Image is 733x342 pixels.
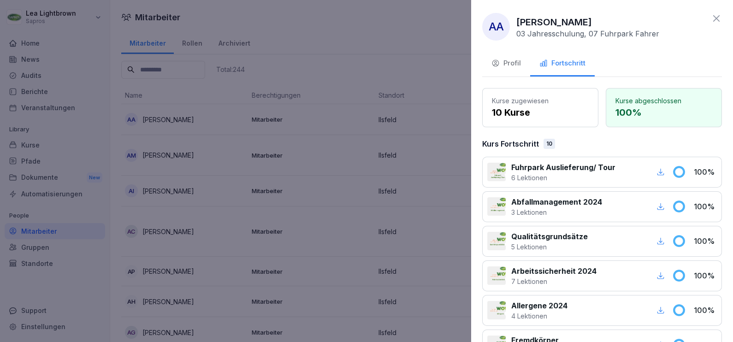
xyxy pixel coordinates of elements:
p: 03 Jahresschulung, 07 Fuhrpark Fahrer [516,29,659,38]
p: 100 % [694,201,717,212]
p: 5 Lektionen [511,242,588,252]
p: 100 % [694,305,717,316]
p: Kurs Fortschritt [482,138,539,149]
p: 10 Kurse [492,106,589,119]
p: [PERSON_NAME] [516,15,592,29]
p: 6 Lektionen [511,173,615,183]
p: Allergene 2024 [511,300,567,311]
button: Profil [482,52,530,77]
p: 7 Lektionen [511,277,597,286]
div: 10 [544,139,555,149]
p: 4 Lektionen [511,311,567,321]
div: AA [482,13,510,41]
p: Kurse abgeschlossen [615,96,712,106]
p: 100 % [694,166,717,177]
p: 100 % [694,236,717,247]
p: 100 % [694,270,717,281]
div: Fortschritt [539,58,585,69]
button: Fortschritt [530,52,595,77]
p: 3 Lektionen [511,207,602,217]
div: Profil [491,58,521,69]
p: Kurse zugewiesen [492,96,589,106]
p: Arbeitssicherheit 2024 [511,265,597,277]
p: 100 % [615,106,712,119]
p: Fuhrpark Auslieferung/ Tour [511,162,615,173]
p: Qualitätsgrundsätze [511,231,588,242]
p: Abfallmanagement 2024 [511,196,602,207]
